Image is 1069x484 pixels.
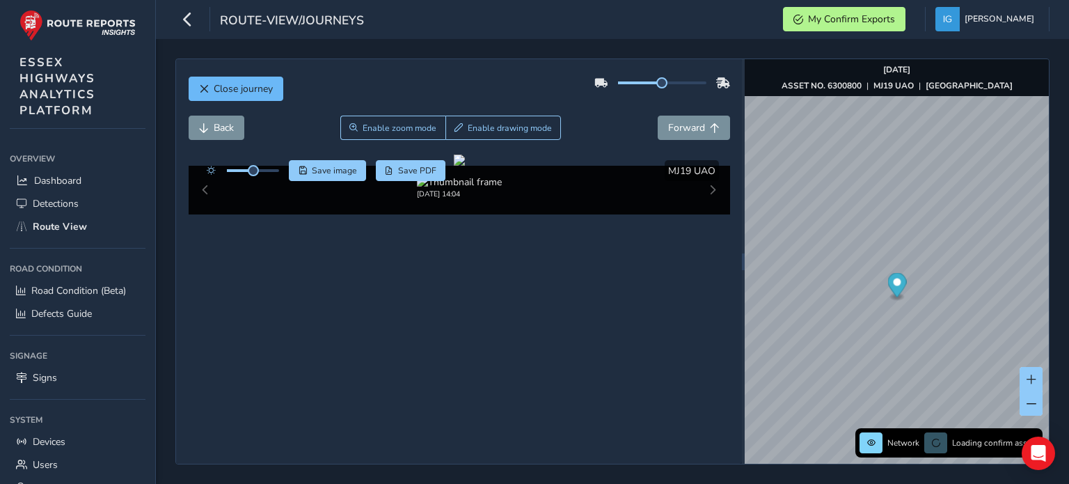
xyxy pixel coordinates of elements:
span: My Confirm Exports [808,13,895,26]
a: Users [10,453,145,476]
div: Signage [10,345,145,366]
span: MJ19 UAO [668,164,715,178]
span: Signs [33,371,57,384]
span: [PERSON_NAME] [965,7,1034,31]
strong: [DATE] [883,64,910,75]
button: Back [189,116,244,140]
strong: MJ19 UAO [873,80,914,91]
div: System [10,409,145,430]
span: Users [33,458,58,471]
span: route-view/journeys [220,12,364,31]
strong: [GEOGRAPHIC_DATA] [926,80,1013,91]
span: Route View [33,220,87,233]
div: Map marker [888,273,907,302]
a: Route View [10,215,145,238]
strong: ASSET NO. 6300800 [782,80,862,91]
a: Detections [10,192,145,215]
div: [DATE] 14:04 [417,189,502,199]
button: Zoom [340,116,445,140]
span: Close journey [214,82,273,95]
span: Dashboard [34,174,81,187]
span: Loading confirm assets [952,437,1038,448]
span: Devices [33,435,65,448]
span: Enable zoom mode [363,123,436,134]
div: Open Intercom Messenger [1022,437,1055,470]
span: Detections [33,197,79,210]
button: Forward [658,116,730,140]
button: Close journey [189,77,283,101]
span: Road Condition (Beta) [31,284,126,297]
img: diamond-layout [935,7,960,31]
a: Signs [10,366,145,389]
div: Overview [10,148,145,169]
button: [PERSON_NAME] [935,7,1039,31]
span: Enable drawing mode [468,123,552,134]
button: PDF [376,160,446,181]
a: Defects Guide [10,302,145,325]
span: Forward [668,121,705,134]
div: | | [782,80,1013,91]
button: Save [289,160,366,181]
button: Draw [445,116,562,140]
a: Road Condition (Beta) [10,279,145,302]
span: ESSEX HIGHWAYS ANALYTICS PLATFORM [19,54,95,118]
span: Network [887,437,919,448]
img: rr logo [19,10,136,41]
a: Devices [10,430,145,453]
span: Defects Guide [31,307,92,320]
span: Save PDF [398,165,436,176]
span: Save image [312,165,357,176]
a: Dashboard [10,169,145,192]
div: Road Condition [10,258,145,279]
img: Thumbnail frame [417,175,502,189]
span: Back [214,121,234,134]
button: My Confirm Exports [783,7,905,31]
